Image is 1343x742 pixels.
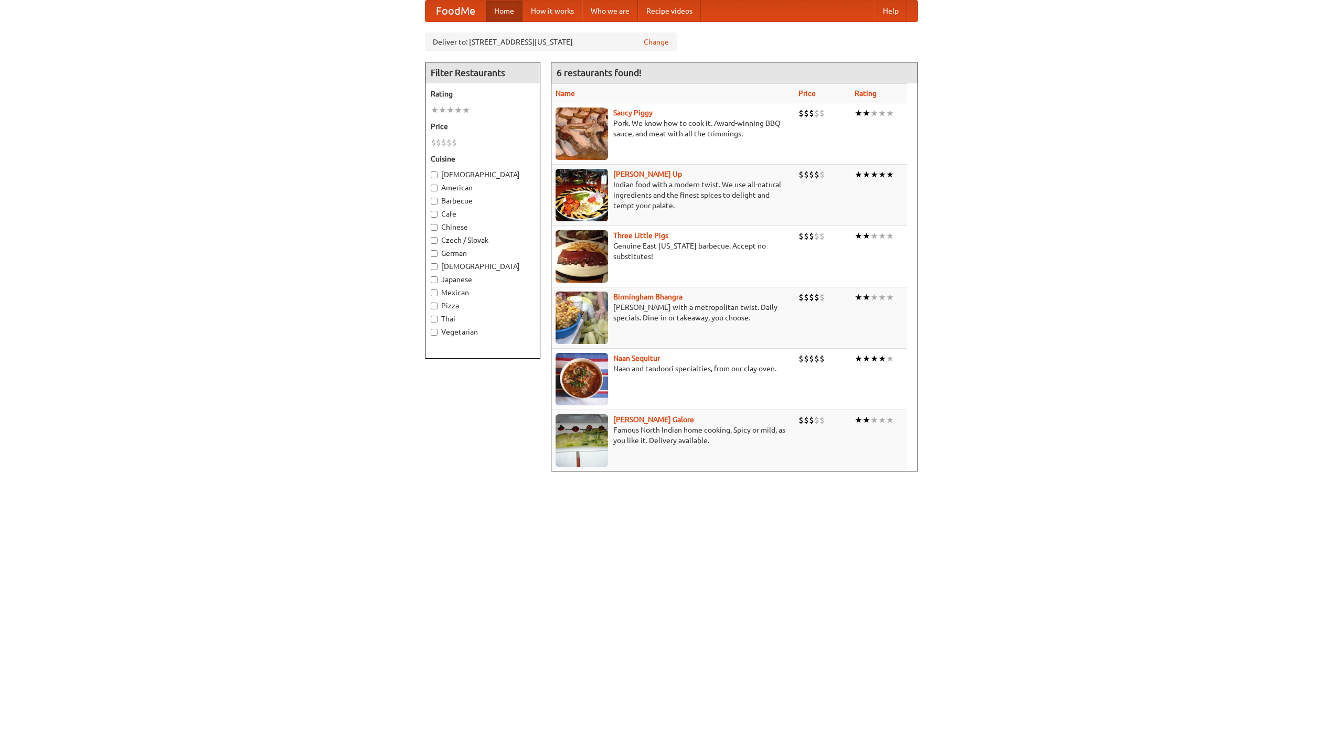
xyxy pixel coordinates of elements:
[431,300,535,311] label: Pizza
[862,230,870,242] li: ★
[862,169,870,180] li: ★
[556,292,608,344] img: bhangra.jpg
[814,292,819,303] li: $
[819,353,825,364] li: $
[862,107,870,119] li: ★
[798,107,804,119] li: $
[556,118,790,139] p: Pork. We know how to cook it. Award-winning BBQ sauce, and meat with all the trimmings.
[613,415,694,424] b: [PERSON_NAME] Galore
[804,414,809,426] li: $
[431,224,438,231] input: Chinese
[431,250,438,257] input: German
[425,33,677,51] div: Deliver to: [STREET_ADDRESS][US_STATE]
[431,169,535,180] label: [DEMOGRAPHIC_DATA]
[798,89,816,98] a: Price
[798,353,804,364] li: $
[431,327,535,337] label: Vegetarian
[431,121,535,132] h5: Price
[454,104,462,116] li: ★
[425,1,486,21] a: FoodMe
[441,137,446,148] li: $
[855,353,862,364] li: ★
[431,171,438,178] input: [DEMOGRAPHIC_DATA]
[556,241,790,262] p: Genuine East [US_STATE] barbecue. Accept no substitutes!
[431,276,438,283] input: Japanese
[855,89,877,98] a: Rating
[875,1,907,21] a: Help
[556,89,575,98] a: Name
[431,104,439,116] li: ★
[886,230,894,242] li: ★
[819,292,825,303] li: $
[814,230,819,242] li: $
[431,154,535,164] h5: Cuisine
[814,414,819,426] li: $
[870,230,878,242] li: ★
[809,353,814,364] li: $
[431,198,438,205] input: Barbecue
[431,303,438,309] input: Pizza
[886,107,894,119] li: ★
[819,169,825,180] li: $
[862,414,870,426] li: ★
[809,292,814,303] li: $
[809,107,814,119] li: $
[462,104,470,116] li: ★
[855,230,862,242] li: ★
[809,230,814,242] li: $
[556,302,790,323] p: [PERSON_NAME] with a metropolitan twist. Daily specials. Dine-in or takeaway, you choose.
[855,107,862,119] li: ★
[804,169,809,180] li: $
[804,353,809,364] li: $
[613,293,683,301] a: Birmingham Bhangra
[425,62,540,83] h4: Filter Restaurants
[431,274,535,285] label: Japanese
[446,104,454,116] li: ★
[431,287,535,298] label: Mexican
[523,1,582,21] a: How it works
[819,230,825,242] li: $
[878,169,886,180] li: ★
[431,329,438,336] input: Vegetarian
[878,107,886,119] li: ★
[556,230,608,283] img: littlepigs.jpg
[886,353,894,364] li: ★
[431,263,438,270] input: [DEMOGRAPHIC_DATA]
[431,237,438,244] input: Czech / Slovak
[819,414,825,426] li: $
[809,414,814,426] li: $
[809,169,814,180] li: $
[798,292,804,303] li: $
[557,68,642,78] ng-pluralize: 6 restaurants found!
[886,169,894,180] li: ★
[556,414,608,467] img: currygalore.jpg
[556,425,790,446] p: Famous North Indian home cooking. Spicy or mild, as you like it. Delivery available.
[431,209,535,219] label: Cafe
[613,231,668,240] a: Three Little Pigs
[870,169,878,180] li: ★
[446,137,452,148] li: $
[431,316,438,322] input: Thai
[431,289,438,296] input: Mexican
[878,353,886,364] li: ★
[798,169,804,180] li: $
[431,185,438,191] input: American
[886,414,894,426] li: ★
[556,169,608,221] img: curryup.jpg
[431,248,535,259] label: German
[814,169,819,180] li: $
[431,235,535,245] label: Czech / Slovak
[878,414,886,426] li: ★
[431,89,535,99] h5: Rating
[582,1,638,21] a: Who we are
[804,230,809,242] li: $
[613,170,682,178] b: [PERSON_NAME] Up
[431,222,535,232] label: Chinese
[613,109,653,117] a: Saucy Piggy
[855,292,862,303] li: ★
[870,353,878,364] li: ★
[613,354,660,362] a: Naan Sequitur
